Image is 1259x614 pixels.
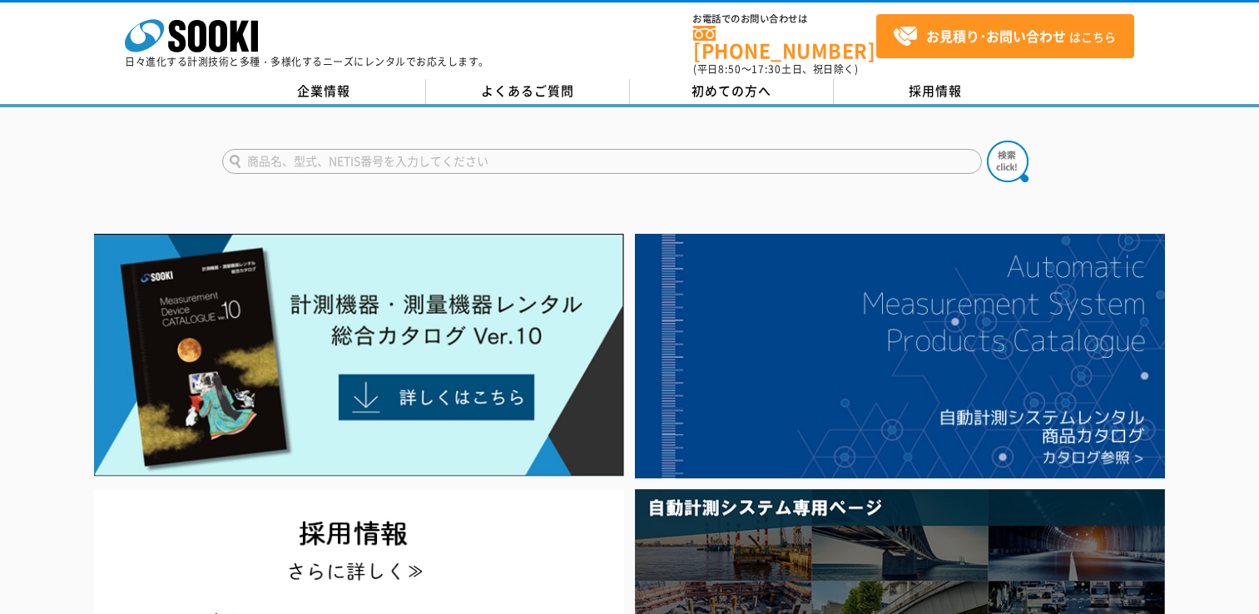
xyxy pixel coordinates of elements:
[94,234,624,477] img: Catalog Ver10
[635,234,1165,478] img: 自動計測システムカタログ
[125,57,489,67] p: 日々進化する計測技術と多種・多様化するニーズにレンタルでお応えします。
[693,14,876,24] span: お電話でのお問い合わせは
[893,24,1116,49] span: はこちら
[751,62,781,77] span: 17:30
[222,79,426,104] a: 企業情報
[834,79,1038,104] a: 採用情報
[693,62,858,77] span: (平日 ～ 土日、祝日除く)
[691,82,771,100] span: 初めての方へ
[693,26,876,60] a: [PHONE_NUMBER]
[630,79,834,104] a: 初めての方へ
[987,141,1029,182] img: btn_search.png
[926,26,1066,46] strong: お見積り･お問い合わせ
[718,62,741,77] span: 8:50
[426,79,630,104] a: よくあるご質問
[222,149,982,174] input: 商品名、型式、NETIS番号を入力してください
[876,14,1134,58] a: お見積り･お問い合わせはこちら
